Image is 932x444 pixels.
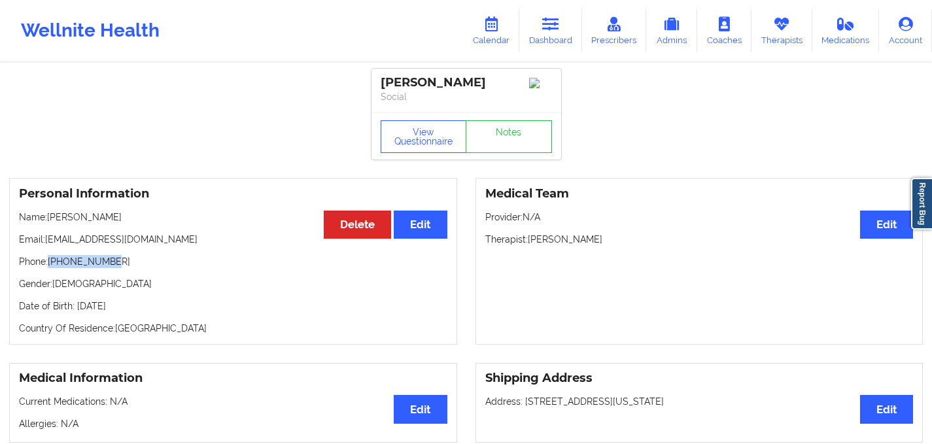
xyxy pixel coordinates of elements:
[860,211,913,239] button: Edit
[812,9,880,52] a: Medications
[394,211,447,239] button: Edit
[463,9,519,52] a: Calendar
[466,120,552,153] a: Notes
[381,90,552,103] p: Social
[485,186,914,201] h3: Medical Team
[19,417,447,430] p: Allergies: N/A
[879,9,932,52] a: Account
[697,9,751,52] a: Coaches
[324,211,391,239] button: Delete
[19,211,447,224] p: Name: [PERSON_NAME]
[19,322,447,335] p: Country Of Residence: [GEOGRAPHIC_DATA]
[381,120,467,153] button: View Questionnaire
[582,9,647,52] a: Prescribers
[860,395,913,423] button: Edit
[19,299,447,313] p: Date of Birth: [DATE]
[485,371,914,386] h3: Shipping Address
[381,75,552,90] div: [PERSON_NAME]
[394,395,447,423] button: Edit
[911,178,932,230] a: Report Bug
[19,255,447,268] p: Phone: [PHONE_NUMBER]
[19,395,447,408] p: Current Medications: N/A
[19,186,447,201] h3: Personal Information
[19,233,447,246] p: Email: [EMAIL_ADDRESS][DOMAIN_NAME]
[751,9,812,52] a: Therapists
[19,371,447,386] h3: Medical Information
[19,277,447,290] p: Gender: [DEMOGRAPHIC_DATA]
[529,78,552,88] img: Image%2Fplaceholer-image.png
[485,395,914,408] p: Address: [STREET_ADDRESS][US_STATE]
[519,9,582,52] a: Dashboard
[485,211,914,224] p: Provider: N/A
[646,9,697,52] a: Admins
[485,233,914,246] p: Therapist: [PERSON_NAME]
